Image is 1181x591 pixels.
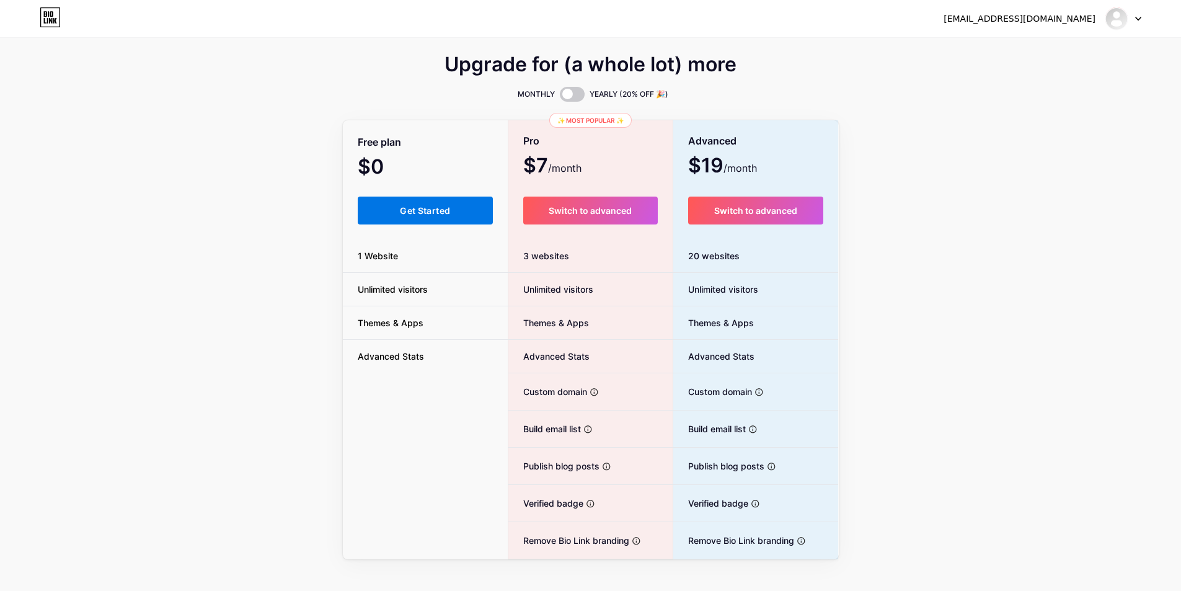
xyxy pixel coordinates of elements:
[688,158,757,176] span: $19
[358,131,401,153] span: Free plan
[445,57,736,72] span: Upgrade for (a whole lot) more
[358,197,493,224] button: Get Started
[508,460,599,473] span: Publish blog posts
[508,239,673,273] div: 3 websites
[673,239,839,273] div: 20 websites
[673,460,764,473] span: Publish blog posts
[714,205,797,216] span: Switch to advanced
[1105,7,1128,30] img: angelsingh
[508,497,583,510] span: Verified badge
[673,283,758,296] span: Unlimited visitors
[673,497,748,510] span: Verified badge
[944,12,1095,25] div: [EMAIL_ADDRESS][DOMAIN_NAME]
[673,350,754,363] span: Advanced Stats
[549,205,632,216] span: Switch to advanced
[673,422,746,435] span: Build email list
[523,158,582,176] span: $7
[343,249,413,262] span: 1 Website
[400,205,450,216] span: Get Started
[508,385,587,398] span: Custom domain
[508,283,593,296] span: Unlimited visitors
[688,130,736,152] span: Advanced
[358,159,417,177] span: $0
[723,161,757,176] span: /month
[523,130,539,152] span: Pro
[549,113,632,128] div: ✨ Most popular ✨
[508,350,590,363] span: Advanced Stats
[508,534,629,547] span: Remove Bio Link branding
[508,422,581,435] span: Build email list
[508,316,589,329] span: Themes & Apps
[518,88,555,100] span: MONTHLY
[343,350,439,363] span: Advanced Stats
[673,385,752,398] span: Custom domain
[523,197,658,224] button: Switch to advanced
[343,283,443,296] span: Unlimited visitors
[673,316,754,329] span: Themes & Apps
[343,316,438,329] span: Themes & Apps
[548,161,582,176] span: /month
[688,197,824,224] button: Switch to advanced
[590,88,668,100] span: YEARLY (20% OFF 🎉)
[673,534,794,547] span: Remove Bio Link branding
